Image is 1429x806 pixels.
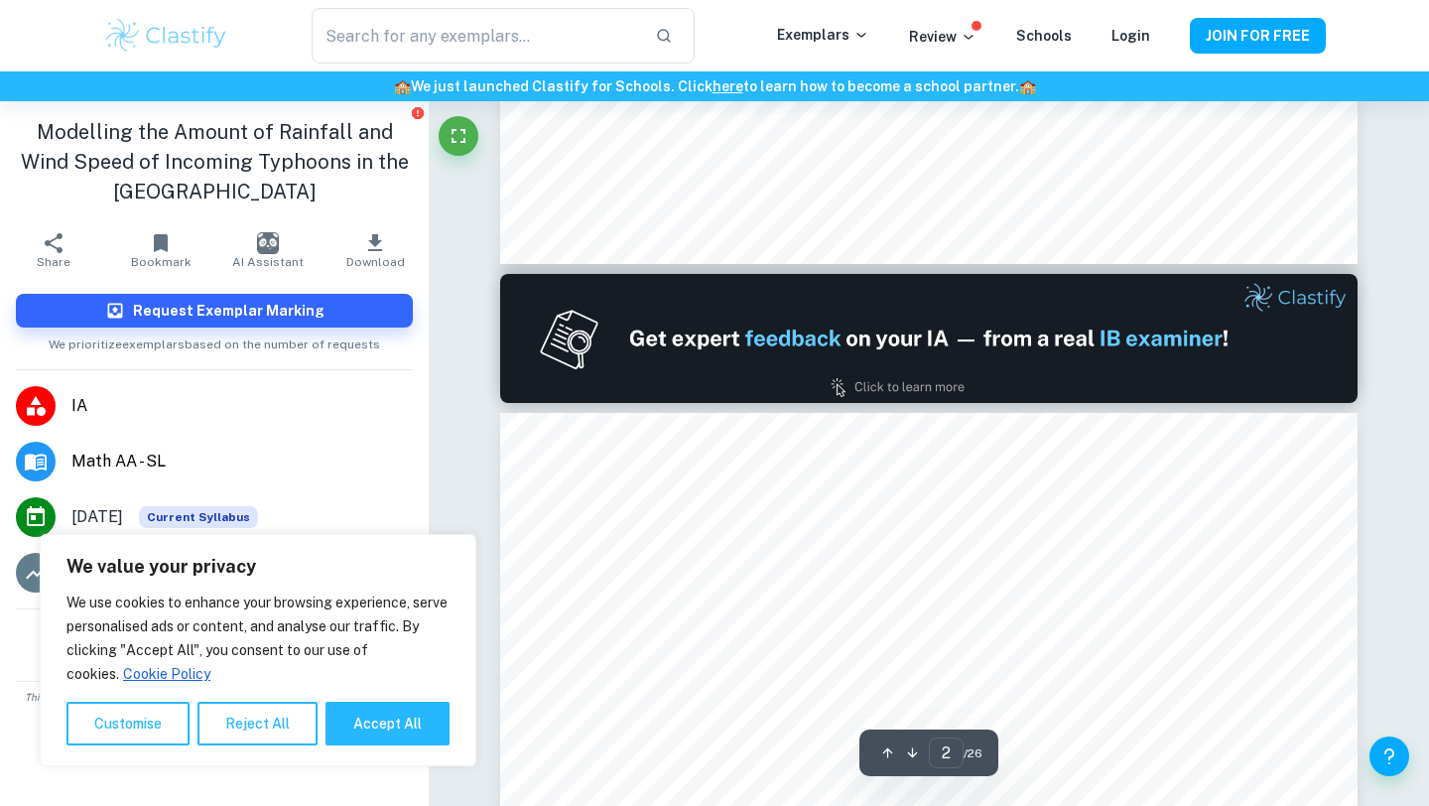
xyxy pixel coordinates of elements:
[66,591,450,686] p: We use cookies to enhance your browsing experience, serve personalised ads or content, and analys...
[139,506,258,528] span: Current Syllabus
[103,16,229,56] img: Clastify logo
[1369,737,1409,776] button: Help and Feedback
[133,300,325,322] h6: Request Exemplar Marking
[257,232,279,254] img: AI Assistant
[66,702,190,745] button: Customise
[909,26,976,48] p: Review
[1111,28,1150,44] a: Login
[107,222,214,278] button: Bookmark
[312,8,639,64] input: Search for any exemplars...
[322,222,429,278] button: Download
[16,294,413,328] button: Request Exemplar Marking
[232,255,304,269] span: AI Assistant
[346,255,405,269] span: Download
[777,24,869,46] p: Exemplars
[37,255,70,269] span: Share
[122,665,211,683] a: Cookie Policy
[71,505,123,529] span: [DATE]
[394,78,411,94] span: 🏫
[713,78,743,94] a: here
[964,744,982,762] span: / 26
[49,328,380,353] span: We prioritize exemplars based on the number of requests
[131,255,192,269] span: Bookmark
[439,116,478,156] button: Fullscreen
[139,506,258,528] div: This exemplar is based on the current syllabus. Feel free to refer to it for inspiration/ideas wh...
[4,75,1425,97] h6: We just launched Clastify for Schools. Click to learn how to become a school partner.
[197,702,318,745] button: Reject All
[1190,18,1326,54] button: JOIN FOR FREE
[40,534,476,766] div: We value your privacy
[66,555,450,579] p: We value your privacy
[16,117,413,206] h1: Modelling the Amount of Rainfall and Wind Speed of Incoming Typhoons in the [GEOGRAPHIC_DATA]
[410,105,425,120] button: Report issue
[1019,78,1036,94] span: 🏫
[71,450,413,473] span: Math AA - SL
[1016,28,1072,44] a: Schools
[500,274,1358,403] img: Ad
[325,702,450,745] button: Accept All
[8,690,421,720] span: This is an example of past student work. Do not copy or submit as your own. Use to understand the...
[214,222,322,278] button: AI Assistant
[71,394,413,418] span: IA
